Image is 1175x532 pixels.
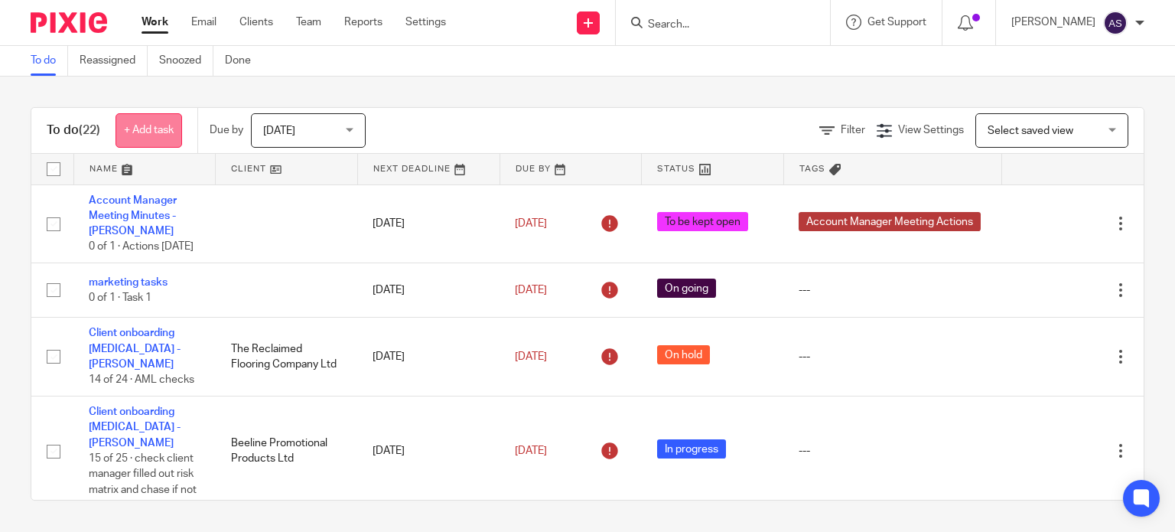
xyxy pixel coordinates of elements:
[47,122,100,139] h1: To do
[216,396,358,506] td: Beeline Promotional Products Ltd
[515,285,547,295] span: [DATE]
[89,406,181,449] a: Client onboarding [MEDICAL_DATA] - [PERSON_NAME]
[988,126,1073,136] span: Select saved view
[216,318,358,397] td: The Reclaimed Flooring Company Ltd
[657,439,726,459] span: In progress
[1011,15,1095,30] p: [PERSON_NAME]
[799,212,981,231] span: Account Manager Meeting Actions
[344,15,382,30] a: Reports
[799,443,986,459] div: ---
[225,46,262,76] a: Done
[646,18,784,32] input: Search
[799,165,825,173] span: Tags
[263,126,295,136] span: [DATE]
[89,195,177,237] a: Account Manager Meeting Minutes - [PERSON_NAME]
[191,15,216,30] a: Email
[357,318,500,397] td: [DATE]
[841,125,865,135] span: Filter
[80,46,148,76] a: Reassigned
[89,242,194,253] span: 0 of 1 · Actions [DATE]
[89,328,181,370] a: Client onboarding [MEDICAL_DATA] - [PERSON_NAME]
[89,375,194,386] span: 14 of 24 · AML checks
[31,46,68,76] a: To do
[79,124,100,136] span: (22)
[357,184,500,263] td: [DATE]
[405,15,446,30] a: Settings
[159,46,213,76] a: Snoozed
[515,351,547,362] span: [DATE]
[357,263,500,318] td: [DATE]
[296,15,321,30] a: Team
[89,277,168,288] a: marketing tasks
[657,345,710,364] span: On hold
[515,218,547,229] span: [DATE]
[515,446,547,456] span: [DATE]
[799,349,986,364] div: ---
[867,17,926,28] span: Get Support
[799,282,986,298] div: ---
[89,453,197,495] span: 15 of 25 · check client manager filled out risk matrix and chase if not
[657,212,748,231] span: To be kept open
[210,122,243,138] p: Due by
[116,113,182,148] a: + Add task
[89,292,151,303] span: 0 of 1 · Task 1
[1103,11,1128,35] img: svg%3E
[898,125,964,135] span: View Settings
[31,12,107,33] img: Pixie
[657,279,716,298] span: On going
[239,15,273,30] a: Clients
[357,396,500,506] td: [DATE]
[142,15,168,30] a: Work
